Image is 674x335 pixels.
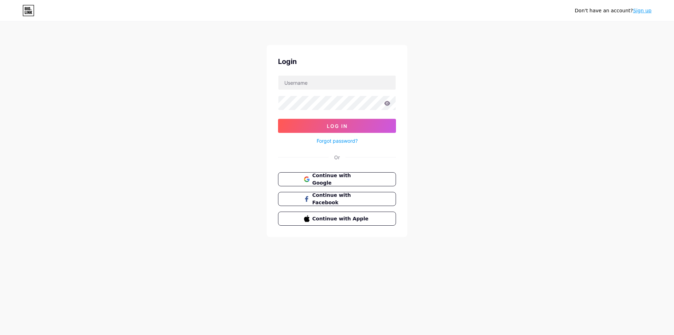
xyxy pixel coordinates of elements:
[278,119,396,133] button: Log In
[278,172,396,186] button: Continue with Google
[278,76,396,90] input: Username
[278,212,396,226] button: Continue with Apple
[278,56,396,67] div: Login
[575,7,652,14] div: Don't have an account?
[312,215,370,223] span: Continue with Apple
[312,192,370,206] span: Continue with Facebook
[633,8,652,13] a: Sign up
[334,154,340,161] div: Or
[278,192,396,206] button: Continue with Facebook
[317,137,358,144] a: Forgot password?
[327,123,348,129] span: Log In
[312,172,370,187] span: Continue with Google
